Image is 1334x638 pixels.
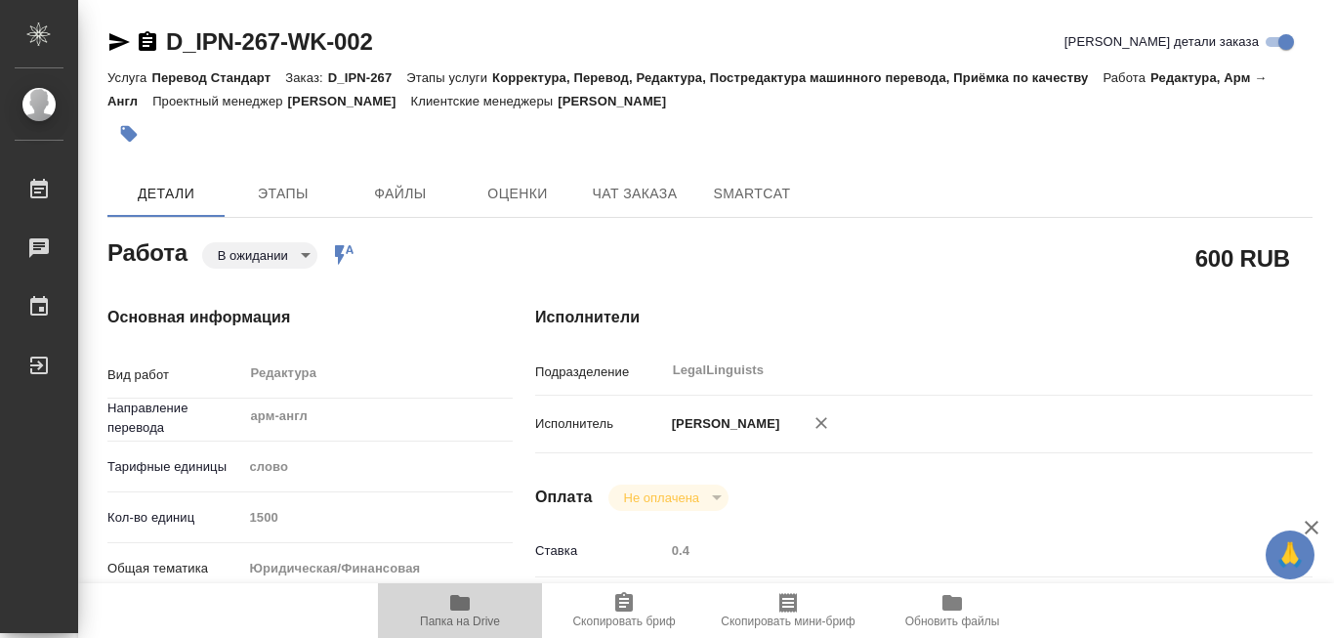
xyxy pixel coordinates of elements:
button: 🙏 [1266,531,1314,579]
p: Этапы услуги [406,70,492,85]
h4: Оплата [535,486,593,509]
a: D_IPN-267-WK-002 [166,28,373,55]
p: [PERSON_NAME] [288,94,411,108]
p: Кол-во единиц [107,508,242,528]
p: Работа [1103,70,1150,85]
button: Удалить исполнителя [800,402,843,445]
h2: 600 RUB [1195,241,1290,275]
p: [PERSON_NAME] [558,94,681,108]
p: Корректура, Перевод, Редактура, Постредактура машинного перевода, Приёмка по качеству [492,70,1103,85]
span: Скопировать мини-бриф [721,615,855,628]
span: SmartCat [705,182,799,206]
span: Папка на Drive [420,615,500,628]
button: Скопировать ссылку [136,30,159,54]
h4: Исполнители [535,306,1313,329]
p: Проектный менеджер [152,94,287,108]
button: Не оплачена [618,489,705,506]
p: Направление перевода [107,399,242,438]
input: Пустое поле [242,503,513,532]
span: Чат заказа [588,182,682,206]
button: Обновить файлы [870,583,1034,638]
span: [PERSON_NAME] детали заказа [1064,32,1259,52]
div: Юридическая/Финансовая [242,552,513,585]
p: Ставка [535,541,665,561]
input: Пустое поле [665,536,1248,565]
p: Заказ: [285,70,327,85]
div: слово [242,450,513,484]
span: Файлы [354,182,447,206]
span: Этапы [236,182,330,206]
div: В ожидании [608,485,729,511]
p: D_IPN-267 [328,70,407,85]
p: Вид работ [107,365,242,385]
p: Клиентские менеджеры [411,94,559,108]
button: Скопировать мини-бриф [706,583,870,638]
span: Детали [119,182,213,206]
button: Добавить тэг [107,112,150,155]
p: Тарифные единицы [107,457,242,477]
span: Оценки [471,182,564,206]
button: В ожидании [212,247,294,264]
span: 🙏 [1273,534,1307,575]
span: Скопировать бриф [572,615,675,628]
button: Папка на Drive [378,583,542,638]
p: Подразделение [535,362,665,382]
div: В ожидании [202,242,317,269]
p: Исполнитель [535,414,665,434]
button: Скопировать ссылку для ЯМессенджера [107,30,131,54]
p: Перевод Стандарт [151,70,285,85]
p: Общая тематика [107,559,242,578]
h4: Основная информация [107,306,457,329]
span: Обновить файлы [905,615,1000,628]
h2: Работа [107,234,188,269]
p: Услуга [107,70,151,85]
button: Скопировать бриф [542,583,706,638]
p: [PERSON_NAME] [665,414,780,434]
